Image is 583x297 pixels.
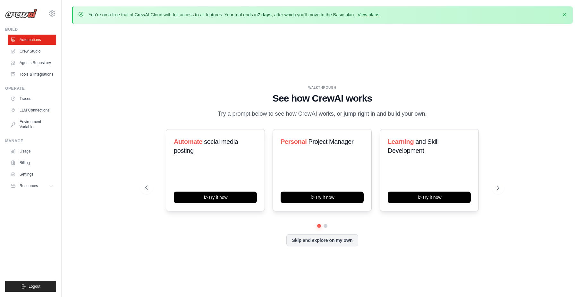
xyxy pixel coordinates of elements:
button: Skip and explore on my own [286,234,358,246]
p: You're on a free trial of CrewAI Cloud with full access to all features. Your trial ends in , aft... [89,12,381,18]
span: social media posting [174,138,238,154]
span: and Skill Development [388,138,438,154]
button: Try it now [388,192,471,203]
span: Personal [281,138,307,145]
button: Try it now [174,192,257,203]
div: Operate [5,86,56,91]
a: Environment Variables [8,117,56,132]
div: Build [5,27,56,32]
div: WALKTHROUGH [145,85,499,90]
a: Agents Repository [8,58,56,68]
a: Settings [8,169,56,179]
a: Traces [8,94,56,104]
span: Project Manager [308,138,354,145]
p: Try a prompt below to see how CrewAI works, or jump right in and build your own. [215,109,430,119]
span: Resources [20,183,38,188]
a: View plans [358,12,379,17]
img: Logo [5,9,37,18]
a: Tools & Integrations [8,69,56,79]
strong: 7 days [258,12,272,17]
h1: See how CrewAI works [145,93,499,104]
span: Automate [174,138,202,145]
a: Usage [8,146,56,156]
button: Logout [5,281,56,292]
a: Crew Studio [8,46,56,56]
a: Automations [8,35,56,45]
div: Manage [5,138,56,144]
span: Learning [388,138,414,145]
button: Try it now [281,192,364,203]
button: Resources [8,181,56,191]
span: Logout [29,284,40,289]
a: LLM Connections [8,105,56,115]
a: Billing [8,158,56,168]
iframe: Chat Widget [551,266,583,297]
